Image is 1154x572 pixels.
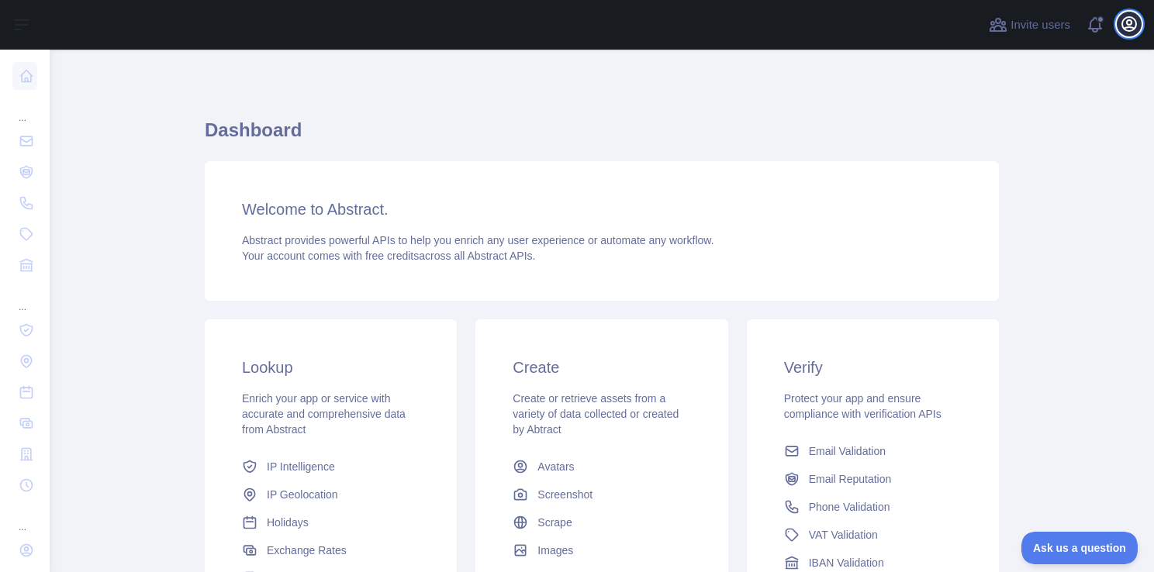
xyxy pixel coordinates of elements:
[242,234,714,246] span: Abstract provides powerful APIs to help you enrich any user experience or automate any workflow.
[809,471,892,487] span: Email Reputation
[506,481,696,508] a: Screenshot
[236,508,426,536] a: Holidays
[537,459,574,474] span: Avatars
[267,487,338,502] span: IP Geolocation
[506,536,696,564] a: Images
[365,250,419,262] span: free credits
[537,515,572,530] span: Scrape
[809,443,886,459] span: Email Validation
[778,493,968,521] a: Phone Validation
[784,357,962,378] h3: Verify
[986,12,1073,37] button: Invite users
[778,465,968,493] a: Email Reputation
[12,282,37,313] div: ...
[242,357,420,378] h3: Lookup
[236,481,426,508] a: IP Geolocation
[242,198,962,220] h3: Welcome to Abstract.
[784,392,942,420] span: Protect your app and ensure compliance with verification APIs
[809,527,878,543] span: VAT Validation
[205,118,999,155] h1: Dashboard
[242,392,406,436] span: Enrich your app or service with accurate and comprehensive data from Abstract
[236,536,426,564] a: Exchange Rates
[242,250,535,262] span: Your account comes with across all Abstract APIs.
[267,543,347,558] span: Exchange Rates
[267,515,309,530] span: Holidays
[809,555,884,570] span: IBAN Validation
[1021,532,1138,564] iframe: Toggle Customer Support
[1011,16,1070,34] span: Invite users
[778,437,968,465] a: Email Validation
[809,499,890,515] span: Phone Validation
[506,453,696,481] a: Avatars
[513,392,679,436] span: Create or retrieve assets from a variety of data collected or created by Abtract
[267,459,335,474] span: IP Intelligence
[236,453,426,481] a: IP Intelligence
[778,521,968,549] a: VAT Validation
[513,357,690,378] h3: Create
[12,93,37,124] div: ...
[537,543,573,558] span: Images
[537,487,593,502] span: Screenshot
[506,508,696,536] a: Scrape
[12,502,37,533] div: ...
